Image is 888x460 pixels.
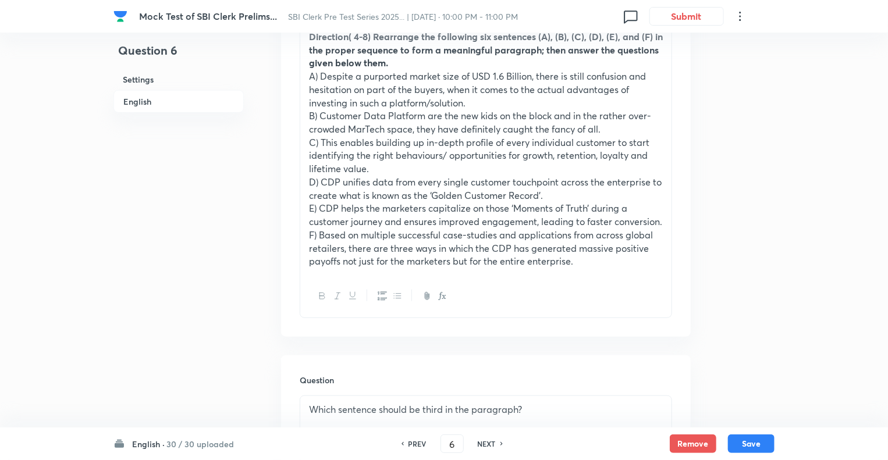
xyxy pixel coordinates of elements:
h6: PREV [409,438,427,449]
span: Mock Test of SBI Clerk Prelims... [139,10,277,22]
p: E) CDP helps the marketers capitalize on those ‘Moments of Truth’ during a customer journey and e... [309,202,663,228]
h6: Settings [113,69,244,90]
button: Submit [649,7,724,26]
p: A) Despite a purported market size of USD 1.6 Billion, there is still confusion and hesitation on... [309,70,663,109]
button: Remove [670,434,716,453]
img: Company Logo [113,9,127,23]
p: D) CDP unifies data from every single customer touchpoint across the enterprise to create what is... [309,176,663,202]
span: SBI Clerk Pre Test Series 2025... | [DATE] · 10:00 PM - 11:00 PM [289,11,518,22]
p: B) Customer Data Platform are the new kids on the block and in the rather over-crowded MarTech sp... [309,109,663,135]
h6: English [113,90,244,113]
h6: Question [300,374,672,386]
h6: NEXT [478,438,496,449]
button: Save [728,434,775,453]
strong: Direction( 4-8) Rearrange the following six sentences (A), (B), (C), (D), (E), and (F) in the pro... [309,30,663,69]
a: Company Logo [113,9,130,23]
p: F) Based on multiple successful case-studies and applications from across global retailers, there... [309,229,663,268]
h4: Question 6 [113,42,244,69]
p: C) This enables building up in-depth profile of every individual customer to start identifying th... [309,136,663,176]
h6: 30 / 30 uploaded [166,438,234,450]
p: Which sentence should be third in the paragraph? [309,403,663,416]
h6: English · [132,438,165,450]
